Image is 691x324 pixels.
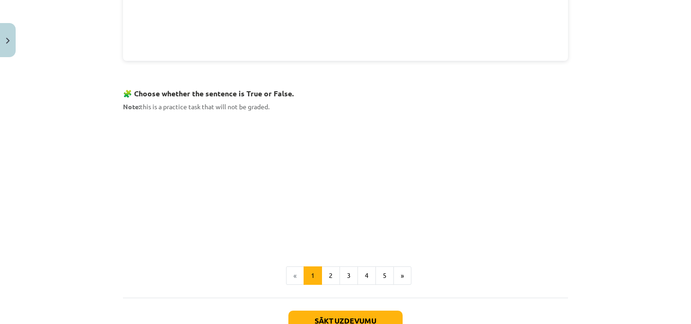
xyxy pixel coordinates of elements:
iframe: Present tenses [123,117,568,243]
span: this is a practice task that will not be graded. [123,102,269,111]
img: icon-close-lesson-0947bae3869378f0d4975bcd49f059093ad1ed9edebbc8119c70593378902aed.svg [6,38,10,44]
button: 1 [304,266,322,285]
button: 5 [375,266,394,285]
strong: 🧩 Choose whether the sentence is True or False. [123,88,294,98]
button: 4 [357,266,376,285]
strong: Note: [123,102,140,111]
button: 3 [340,266,358,285]
button: » [393,266,411,285]
button: 2 [322,266,340,285]
nav: Page navigation example [123,266,568,285]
